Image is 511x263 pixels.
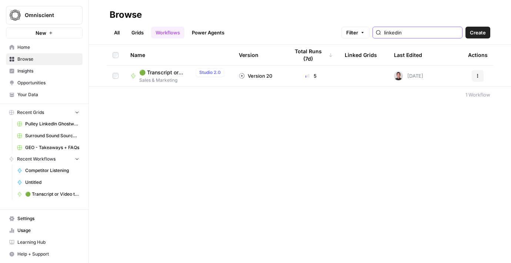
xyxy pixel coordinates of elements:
button: Recent Workflows [6,154,83,165]
div: 5 [289,72,333,80]
div: Version [239,45,258,65]
span: Untitled [25,179,79,186]
div: Total Runs (7d) [289,45,333,65]
img: Omniscient Logo [9,9,22,22]
span: Create [470,29,486,36]
span: Usage [17,227,79,234]
a: Competitor Listening [14,165,83,176]
a: Insights [6,65,83,77]
a: GEO - Takeaways + FAQs [14,142,83,154]
a: Usage [6,225,83,236]
a: Power Agents [187,27,229,38]
div: Linked Grids [345,45,377,65]
a: Opportunities [6,77,83,89]
span: Insights [17,68,79,74]
a: Settings [6,213,83,225]
span: 🟢 Transcript or Video to LinkedIn Posts [25,191,79,198]
a: Your Data [6,89,83,101]
a: Pulley LinkedIn Ghostwriting [14,118,83,130]
span: Browse [17,56,79,63]
a: Learning Hub [6,236,83,248]
a: Workflows [151,27,184,38]
button: New [6,27,83,38]
div: 1 Workflow [465,91,490,98]
span: Pulley LinkedIn Ghostwriting [25,121,79,127]
div: Name [130,45,227,65]
span: New [36,29,46,37]
span: Recent Grids [17,109,44,116]
span: Home [17,44,79,51]
div: Version 20 [239,72,272,80]
div: [DATE] [394,71,423,80]
a: All [110,27,124,38]
a: Home [6,41,83,53]
span: Learning Hub [17,239,79,246]
button: Filter [341,27,370,38]
span: Recent Workflows [17,156,56,162]
span: 🟢 Transcript or Video to LinkedIn Posts [139,69,193,76]
a: Untitled [14,176,83,188]
span: GEO - Takeaways + FAQs [25,144,79,151]
button: Recent Grids [6,107,83,118]
span: Filter [346,29,358,36]
a: Browse [6,53,83,65]
img: ldca96x3fqk96iahrrd7hy2ionxa [394,71,403,80]
input: Search [384,29,459,36]
span: Surround Sound Sources Grid [25,132,79,139]
button: Workspace: Omniscient [6,6,83,24]
div: Last Edited [394,45,422,65]
a: 🟢 Transcript or Video to LinkedIn PostsStudio 2.0Sales & Marketing [130,68,227,84]
button: Create [465,27,490,38]
span: Help + Support [17,251,79,257]
button: Help + Support [6,248,83,260]
a: Surround Sound Sources Grid [14,130,83,142]
a: 🟢 Transcript or Video to LinkedIn Posts [14,188,83,200]
span: Opportunities [17,80,79,86]
div: Actions [468,45,488,65]
span: Studio 2.0 [199,69,221,76]
span: Omniscient [25,11,70,19]
div: Browse [110,9,142,21]
a: Grids [127,27,148,38]
span: Your Data [17,91,79,98]
span: Settings [17,215,79,222]
span: Sales & Marketing [139,77,227,84]
span: Competitor Listening [25,167,79,174]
